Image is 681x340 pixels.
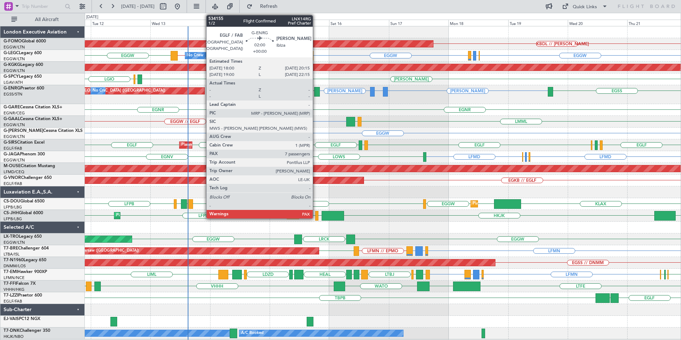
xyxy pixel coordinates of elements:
span: T7-BRE [4,246,18,251]
a: T7-N1960Legacy 650 [4,258,46,262]
span: Refresh [254,4,284,9]
a: EGLF/FAB [4,181,22,186]
a: G-GARECessna Citation XLS+ [4,105,62,109]
span: G-SIRS [4,140,17,145]
a: G-JAGAPhenom 300 [4,152,45,156]
div: Planned Maint [GEOGRAPHIC_DATA] ([GEOGRAPHIC_DATA]) [181,140,293,150]
div: Thu 14 [210,20,270,26]
button: Refresh [243,1,286,12]
span: CS-DOU [4,199,20,204]
span: T7-FFI [4,282,16,286]
a: HKJK/NBO [4,334,24,339]
div: Planned Maint Warsaw ([GEOGRAPHIC_DATA]) [53,246,139,256]
a: G-SPCYLegacy 650 [4,74,42,79]
div: No Crew [187,50,203,61]
div: Tue 12 [91,20,150,26]
input: Trip Number [22,1,63,12]
span: G-JAGA [4,152,20,156]
a: G-VNORChallenger 650 [4,176,52,180]
a: EGGW/LTN [4,122,25,128]
a: LGAV/ATH [4,80,23,85]
span: All Aircraft [19,17,75,22]
a: T7-BREChallenger 604 [4,246,49,251]
a: CS-JHHGlobal 6000 [4,211,43,215]
a: LFPB/LBG [4,205,22,210]
a: G-GAALCessna Citation XLS+ [4,117,62,121]
a: EGNR/CEG [4,110,25,116]
span: T7-LZZI [4,293,18,298]
a: EGLF/FAB [4,146,22,151]
a: EGGW/LTN [4,158,25,163]
div: Wed 20 [568,20,627,26]
div: Planned Maint [GEOGRAPHIC_DATA] ([GEOGRAPHIC_DATA]) [116,210,228,221]
span: [DATE] - [DATE] [121,3,155,10]
span: T7-N1960 [4,258,24,262]
a: EGGW/LTN [4,240,25,245]
a: G-SIRSCitation Excel [4,140,45,145]
a: M-OUSECitation Mustang [4,164,55,168]
a: DNMM/LOS [4,263,26,269]
a: G-ENRGPraetor 600 [4,86,44,91]
span: T7-DNK [4,329,20,333]
button: Quick Links [558,1,611,12]
div: Sun 17 [389,20,448,26]
span: G-GARE [4,105,20,109]
span: G-LEGC [4,51,19,55]
a: LTBA/ISL [4,252,20,257]
span: CS-JHH [4,211,19,215]
a: G-FOMOGlobal 6000 [4,39,46,43]
div: Mon 18 [448,20,508,26]
div: Fri 15 [270,20,329,26]
a: EGGW/LTN [4,45,25,50]
span: EJ-VAIS [4,317,19,321]
span: G-FOMO [4,39,22,43]
a: T7-LZZIPraetor 600 [4,293,42,298]
button: All Aircraft [8,14,77,25]
span: T7-EMI [4,270,17,274]
a: LFPB/LBG [4,216,22,222]
a: EGLF/FAB [4,299,22,304]
div: Planned Maint [GEOGRAPHIC_DATA] ([GEOGRAPHIC_DATA]) [473,199,585,209]
a: LFMN/NCE [4,275,25,280]
a: CS-DOUGlobal 6500 [4,199,45,204]
span: G-ENRG [4,86,20,91]
a: G-[PERSON_NAME]Cessna Citation XLS [4,129,83,133]
a: EJ-VAISPC12 NGX [4,317,40,321]
a: EGGW/LTN [4,134,25,139]
div: Quick Links [573,4,597,11]
a: G-KGKGLegacy 600 [4,63,43,67]
span: G-KGKG [4,63,20,67]
a: EGGW/LTN [4,68,25,73]
div: Sat 16 [329,20,389,26]
a: EGSS/STN [4,92,22,97]
span: G-VNOR [4,176,21,180]
a: T7-DNKChallenger 350 [4,329,50,333]
a: G-LEGCLegacy 600 [4,51,42,55]
a: EGGW/LTN [4,56,25,62]
div: A/C Booked [241,328,264,339]
div: Tue 19 [508,20,568,26]
a: LFMD/CEQ [4,169,24,175]
div: No Crew [93,86,109,96]
span: M-OUSE [4,164,21,168]
span: G-[PERSON_NAME] [4,129,43,133]
div: Planned Maint [GEOGRAPHIC_DATA] ([GEOGRAPHIC_DATA]) [289,210,401,221]
a: T7-FFIFalcon 7X [4,282,36,286]
span: G-SPCY [4,74,19,79]
span: LX-TRO [4,235,19,239]
div: Wed 13 [150,20,210,26]
a: LX-TROLegacy 650 [4,235,42,239]
div: Planned Maint [GEOGRAPHIC_DATA] ([GEOGRAPHIC_DATA]) [53,86,165,96]
a: T7-EMIHawker 900XP [4,270,47,274]
div: [DATE] [86,14,98,20]
span: G-GAAL [4,117,20,121]
a: VHHH/HKG [4,287,25,292]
